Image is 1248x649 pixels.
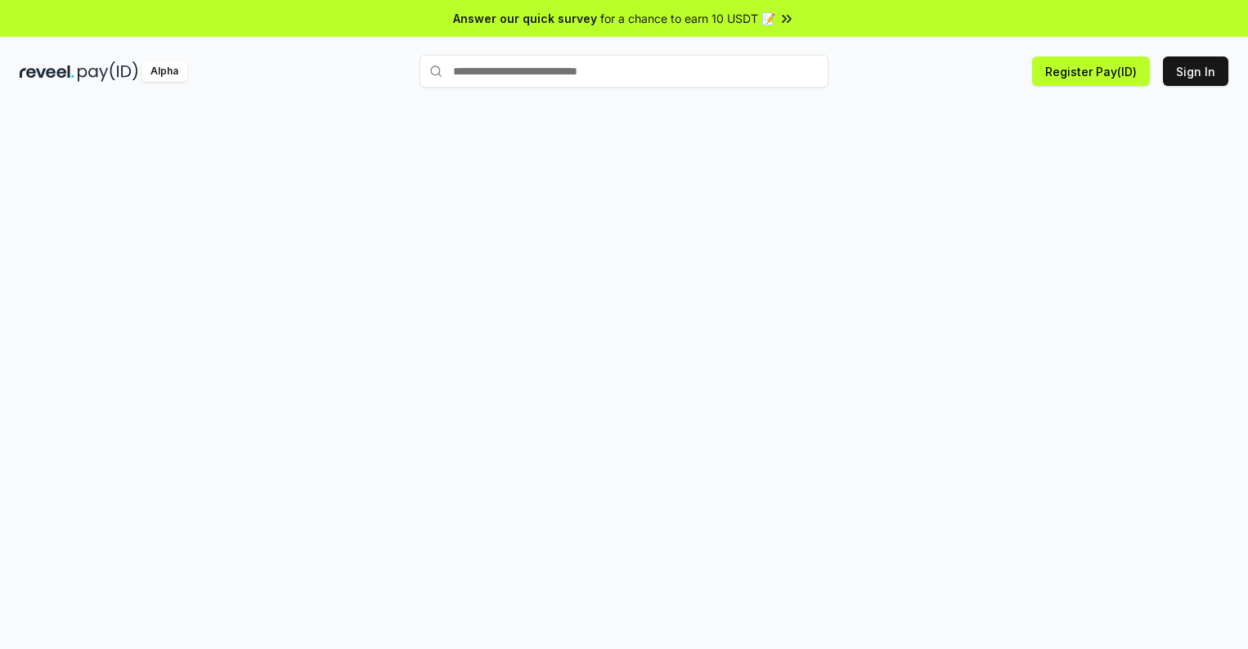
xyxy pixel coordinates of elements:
[78,61,138,82] img: pay_id
[1032,56,1150,86] button: Register Pay(ID)
[20,61,74,82] img: reveel_dark
[453,10,597,27] span: Answer our quick survey
[1163,56,1228,86] button: Sign In
[141,61,187,82] div: Alpha
[600,10,775,27] span: for a chance to earn 10 USDT 📝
